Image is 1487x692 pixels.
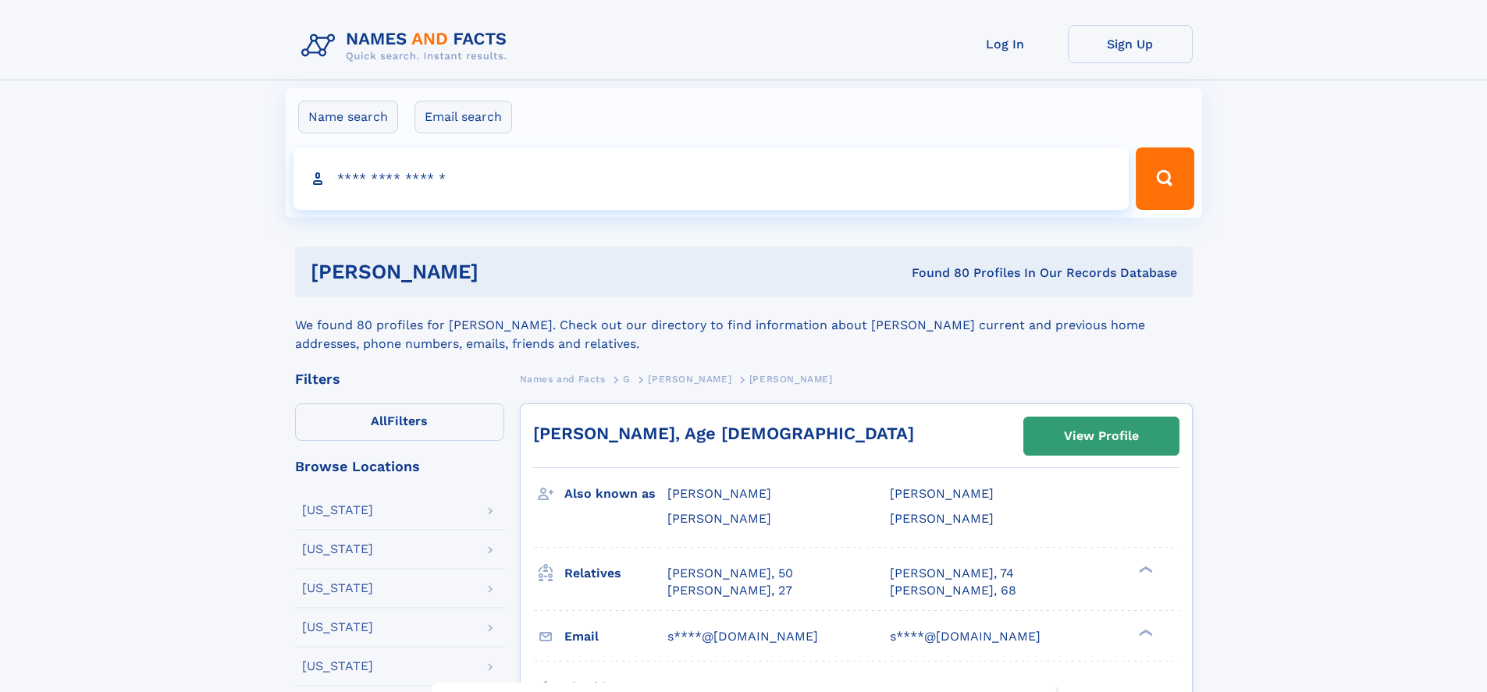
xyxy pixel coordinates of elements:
a: G [623,369,631,389]
div: We found 80 profiles for [PERSON_NAME]. Check out our directory to find information about [PERSON... [295,297,1193,353]
a: Log In [943,25,1068,63]
h3: Relatives [564,560,667,587]
span: [PERSON_NAME] [667,486,771,501]
div: [US_STATE] [302,660,373,672]
span: [PERSON_NAME] [648,374,731,385]
a: Names and Facts [520,369,606,389]
label: Email search [414,101,512,133]
a: [PERSON_NAME] [648,369,731,389]
div: ❯ [1135,627,1154,637]
div: Filters [295,372,504,386]
h1: [PERSON_NAME] [311,262,695,282]
div: Browse Locations [295,460,504,474]
span: All [371,413,387,428]
span: [PERSON_NAME] [667,511,771,526]
a: View Profile [1024,417,1179,455]
div: [US_STATE] [302,582,373,594]
span: G [623,374,631,385]
div: [US_STATE] [302,621,373,633]
div: View Profile [1064,418,1139,454]
a: [PERSON_NAME], 50 [667,565,793,582]
a: [PERSON_NAME], Age [DEMOGRAPHIC_DATA] [533,424,914,443]
div: Found 80 Profiles In Our Records Database [695,264,1177,282]
input: search input [293,147,1129,210]
a: [PERSON_NAME], 68 [890,582,1016,599]
span: [PERSON_NAME] [890,486,994,501]
label: Filters [295,403,504,441]
span: [PERSON_NAME] [890,511,994,526]
div: [US_STATE] [302,543,373,555]
a: [PERSON_NAME], 74 [890,565,1014,582]
span: [PERSON_NAME] [749,374,833,385]
a: [PERSON_NAME], 27 [667,582,792,599]
h3: Email [564,623,667,650]
a: Sign Up [1068,25,1193,63]
div: ❯ [1135,564,1154,574]
img: Logo Names and Facts [295,25,520,67]
h3: Also known as [564,481,667,507]
button: Search Button [1136,147,1194,210]
label: Name search [298,101,398,133]
div: [US_STATE] [302,504,373,516]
